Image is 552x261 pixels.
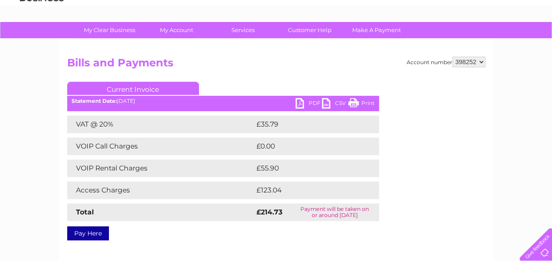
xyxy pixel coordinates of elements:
[19,23,64,50] img: logo.png
[254,116,361,133] td: £35.79
[69,5,484,43] div: Clear Business is a trading name of Verastar Limited (registered in [GEOGRAPHIC_DATA] No. 3667643...
[254,181,363,199] td: £123.04
[348,98,375,111] a: Print
[254,159,361,177] td: £55.90
[76,208,94,216] strong: Total
[386,4,447,15] a: 0333 014 3131
[397,37,414,44] a: Water
[296,98,322,111] a: PDF
[67,181,254,199] td: Access Charges
[340,22,413,38] a: Make A Payment
[73,22,146,38] a: My Clear Business
[476,37,488,44] a: Blog
[322,98,348,111] a: CSV
[67,138,254,155] td: VOIP Call Charges
[67,159,254,177] td: VOIP Rental Charges
[140,22,213,38] a: My Account
[291,203,379,221] td: Payment will be taken on or around [DATE]
[494,37,515,44] a: Contact
[444,37,470,44] a: Telecoms
[67,116,254,133] td: VAT @ 20%
[254,138,359,155] td: £0.00
[207,22,279,38] a: Services
[419,37,439,44] a: Energy
[67,226,109,240] a: Pay Here
[407,57,485,67] div: Account number
[256,208,282,216] strong: £214.73
[67,57,485,73] h2: Bills and Payments
[67,82,199,95] a: Current Invoice
[67,98,379,104] div: [DATE]
[274,22,346,38] a: Customer Help
[72,98,117,104] b: Statement Date:
[523,37,544,44] a: Log out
